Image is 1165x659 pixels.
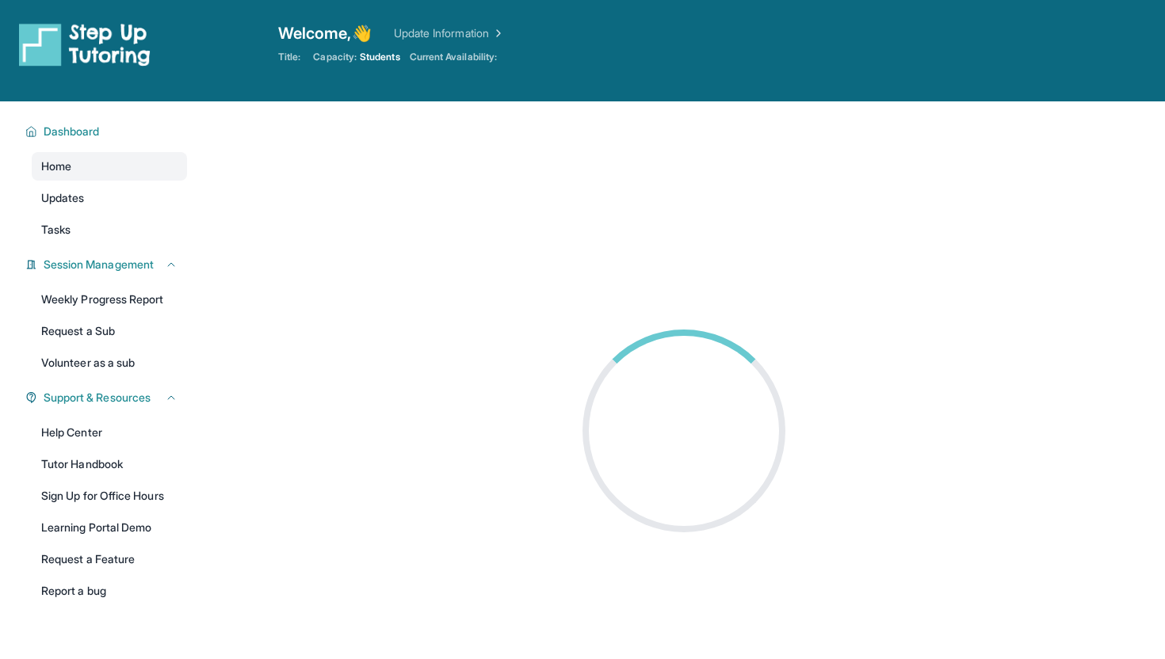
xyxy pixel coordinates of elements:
[410,51,497,63] span: Current Availability:
[19,22,151,67] img: logo
[32,482,187,510] a: Sign Up for Office Hours
[32,152,187,181] a: Home
[44,124,100,139] span: Dashboard
[32,545,187,573] a: Request a Feature
[44,257,154,272] span: Session Management
[41,222,71,238] span: Tasks
[278,51,300,63] span: Title:
[44,390,151,406] span: Support & Resources
[37,124,178,139] button: Dashboard
[32,184,187,212] a: Updates
[489,25,505,41] img: Chevron Right
[32,577,187,605] a: Report a bug
[360,51,400,63] span: Students
[278,22,372,44] span: Welcome, 👋
[313,51,357,63] span: Capacity:
[32,418,187,447] a: Help Center
[32,285,187,314] a: Weekly Progress Report
[41,190,85,206] span: Updates
[37,390,178,406] button: Support & Resources
[32,317,187,345] a: Request a Sub
[32,450,187,478] a: Tutor Handbook
[394,25,505,41] a: Update Information
[32,513,187,542] a: Learning Portal Demo
[41,158,71,174] span: Home
[32,349,187,377] a: Volunteer as a sub
[32,215,187,244] a: Tasks
[37,257,178,272] button: Session Management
